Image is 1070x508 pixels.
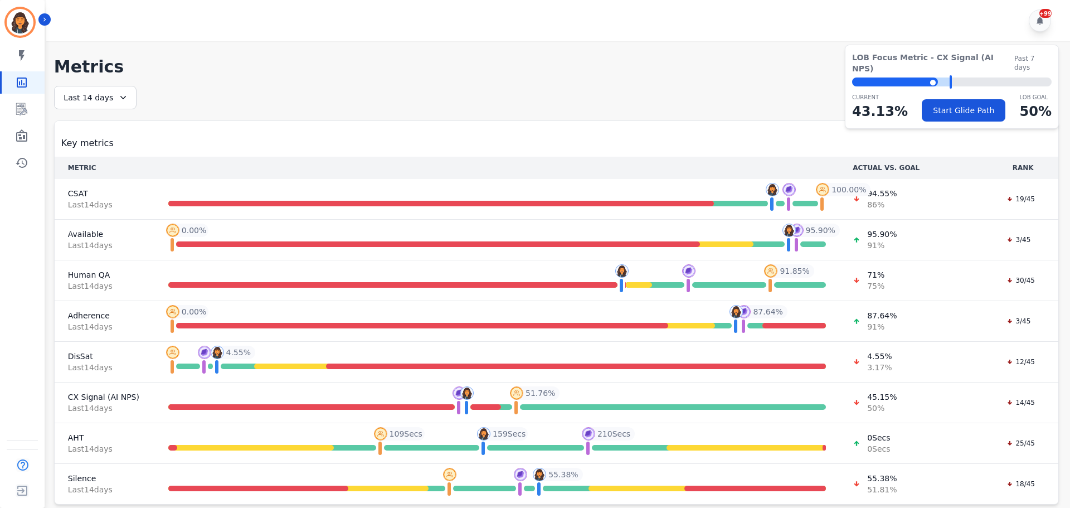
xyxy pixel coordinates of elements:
[867,199,897,210] span: 86 %
[54,86,137,109] div: Last 14 days
[68,188,142,199] span: CSAT
[198,346,211,359] img: profile-pic
[226,347,251,358] span: 4.55 %
[867,310,897,321] span: 87.64 %
[68,473,142,484] span: Silence
[764,264,777,278] img: profile-pic
[737,305,751,318] img: profile-pic
[1001,275,1040,286] div: 30/45
[1001,478,1040,490] div: 18/45
[988,157,1058,179] th: RANK
[766,183,779,196] img: profile-pic
[867,321,897,332] span: 91 %
[533,468,546,481] img: profile-pic
[852,93,908,101] p: CURRENT
[1001,193,1040,205] div: 19/45
[453,386,466,400] img: profile-pic
[68,484,142,495] span: Last 14 day s
[867,269,884,280] span: 71 %
[68,362,142,373] span: Last 14 day s
[852,78,938,86] div: ⬤
[780,265,809,277] span: 91.85 %
[68,240,142,251] span: Last 14 day s
[782,183,796,196] img: profile-pic
[68,269,142,280] span: Human QA
[68,351,142,362] span: DisSat
[682,264,695,278] img: profile-pic
[548,469,578,480] span: 55.38 %
[839,157,988,179] th: ACTUAL VS. GOAL
[1001,234,1036,245] div: 3/45
[729,305,743,318] img: profile-pic
[806,225,835,236] span: 95.90 %
[867,473,897,484] span: 55.38 %
[1001,356,1040,367] div: 12/45
[55,157,155,179] th: METRIC
[782,224,796,237] img: profile-pic
[68,432,142,443] span: AHT
[61,137,114,150] span: Key metrics
[7,9,33,36] img: Bordered avatar
[867,484,897,495] span: 51.81 %
[68,391,142,403] span: CX Signal (AI NPS)
[615,264,629,278] img: profile-pic
[867,280,884,292] span: 75 %
[867,432,890,443] span: 0 Secs
[597,428,630,439] span: 210 Secs
[867,391,897,403] span: 45.15 %
[867,240,897,251] span: 91 %
[493,428,526,439] span: 159 Secs
[182,306,206,317] span: 0.00 %
[922,99,1005,122] button: Start Glide Path
[68,280,142,292] span: Last 14 day s
[790,224,804,237] img: profile-pic
[68,443,142,454] span: Last 14 day s
[182,225,206,236] span: 0.00 %
[460,386,474,400] img: profile-pic
[390,428,422,439] span: 109 Secs
[1020,93,1052,101] p: LOB Goal
[54,57,1059,77] h1: Metrics
[1001,397,1040,408] div: 14/45
[1001,438,1040,449] div: 25/45
[68,321,142,332] span: Last 14 day s
[1001,316,1036,327] div: 3/45
[211,346,224,359] img: profile-pic
[831,184,866,195] span: 100.00 %
[867,188,897,199] span: 94.55 %
[166,224,179,237] img: profile-pic
[1039,9,1052,18] div: +99
[867,229,897,240] span: 95.90 %
[582,427,595,441] img: profile-pic
[526,388,555,399] span: 51.76 %
[68,229,142,240] span: Available
[816,183,829,196] img: profile-pic
[852,101,908,122] p: 43.13 %
[443,468,456,481] img: profile-pic
[867,351,892,362] span: 4.55 %
[867,443,890,454] span: 0 Secs
[68,310,142,321] span: Adherence
[867,403,897,414] span: 50 %
[1020,101,1052,122] p: 50 %
[510,386,523,400] img: profile-pic
[867,362,892,373] span: 3.17 %
[477,427,490,441] img: profile-pic
[852,52,1014,74] span: LOB Focus Metric - CX Signal (AI NPS)
[753,306,782,317] span: 87.64 %
[68,403,142,414] span: Last 14 day s
[514,468,527,481] img: profile-pic
[166,346,179,359] img: profile-pic
[1014,54,1052,72] span: Past 7 days
[374,427,387,441] img: profile-pic
[68,199,142,210] span: Last 14 day s
[166,305,179,318] img: profile-pic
